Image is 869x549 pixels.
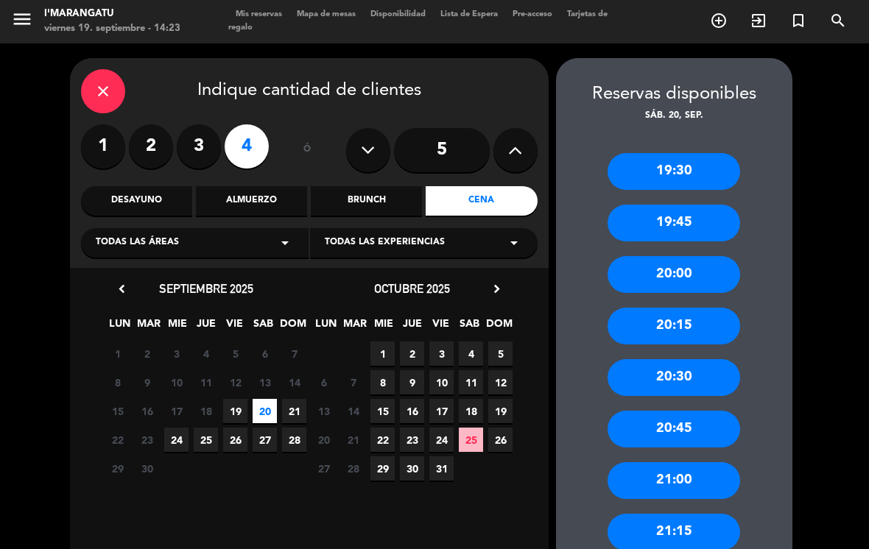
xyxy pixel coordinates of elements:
div: ó [284,124,331,176]
span: 26 [223,428,247,452]
span: Pre-acceso [505,10,560,18]
span: 1 [105,341,130,366]
span: 17 [429,399,454,423]
span: octubre 2025 [374,281,450,296]
span: 29 [105,456,130,481]
div: Cena [426,186,537,216]
span: 30 [400,456,424,481]
span: LUN [314,315,338,339]
div: 20:30 [608,359,740,396]
span: 14 [341,399,365,423]
span: 23 [135,428,159,452]
span: 22 [105,428,130,452]
span: Todas las áreas [96,235,179,250]
div: 20:00 [608,256,740,293]
label: 4 [225,124,269,169]
span: 2 [135,341,159,366]
span: Disponibilidad [363,10,433,18]
span: 23 [400,428,424,452]
span: 20 [253,399,277,423]
span: Mis reservas [228,10,289,18]
span: 25 [459,428,483,452]
span: 16 [400,399,424,423]
span: 26 [488,428,513,452]
span: 1 [370,341,395,366]
i: arrow_drop_down [505,234,523,252]
label: 2 [129,124,173,169]
span: JUE [194,315,218,339]
div: 20:45 [608,411,740,447]
i: chevron_right [489,281,504,297]
span: septiembre 2025 [159,281,253,296]
span: 6 [253,341,277,366]
span: VIE [429,315,453,339]
i: exit_to_app [750,12,767,29]
span: DOM [280,315,304,339]
div: Brunch [311,186,422,216]
span: 27 [312,456,336,481]
span: MIE [165,315,189,339]
span: 25 [194,428,218,452]
div: 20:15 [608,308,740,344]
span: 18 [459,399,483,423]
span: 12 [223,370,247,394]
div: Almuerzo [196,186,307,216]
span: 20 [312,428,336,452]
span: MAR [136,315,161,339]
span: Todas las experiencias [325,235,445,250]
span: RESERVAR MESA [699,8,739,33]
span: 11 [459,370,483,394]
span: WALK IN [739,8,778,33]
span: 16 [135,399,159,423]
span: Mapa de mesas [289,10,363,18]
span: Reserva especial [778,8,818,33]
span: 4 [459,341,483,366]
span: 24 [429,428,454,452]
span: 5 [488,341,513,366]
span: 10 [164,370,189,394]
span: 8 [105,370,130,394]
span: 21 [282,399,306,423]
span: 9 [135,370,159,394]
span: LUN [108,315,132,339]
span: 27 [253,428,277,452]
span: 19 [223,399,247,423]
span: 29 [370,456,395,481]
i: search [829,12,847,29]
span: 13 [253,370,277,394]
span: 24 [164,428,189,452]
span: 28 [282,428,306,452]
div: 19:30 [608,153,740,190]
span: 14 [282,370,306,394]
span: 9 [400,370,424,394]
span: 4 [194,341,218,366]
span: 15 [370,399,395,423]
i: add_circle_outline [710,12,728,29]
div: 19:45 [608,205,740,241]
span: 10 [429,370,454,394]
span: 19 [488,399,513,423]
span: 11 [194,370,218,394]
span: 3 [429,341,454,366]
span: 6 [312,370,336,394]
span: 12 [488,370,513,394]
i: arrow_drop_down [276,234,294,252]
span: VIE [222,315,247,339]
span: 3 [164,341,189,366]
div: viernes 19. septiembre - 14:23 [44,21,180,36]
i: close [94,82,112,100]
div: Reservas disponibles [556,80,792,109]
div: sáb. 20, sep. [556,109,792,124]
span: SAB [251,315,275,339]
div: 21:00 [608,462,740,499]
span: 7 [341,370,365,394]
span: 30 [135,456,159,481]
span: MIE [371,315,395,339]
i: chevron_left [114,281,130,297]
div: I'marangatu [44,7,180,21]
div: Desayuno [81,186,192,216]
span: BUSCAR [818,8,858,33]
span: 21 [341,428,365,452]
span: 31 [429,456,454,481]
span: 7 [282,341,306,366]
